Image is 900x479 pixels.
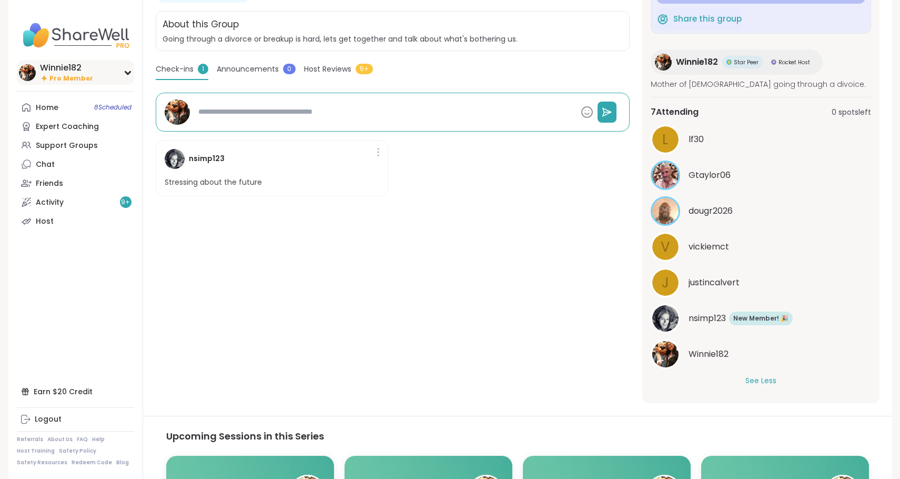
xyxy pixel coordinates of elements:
span: 1 [198,64,208,74]
span: vickiemct [689,241,729,253]
img: nsimp123 [652,305,679,332]
span: Rocket Host [778,58,810,66]
div: Home [36,103,58,113]
a: nsimp123nsimp123New Member! 🎉 [651,304,871,333]
a: Gtaylor06Gtaylor06 [651,161,871,190]
span: 0 [283,64,296,74]
div: Winnie182 [40,62,93,74]
span: lf30 [689,133,704,146]
a: Host [17,212,134,231]
span: New Member! 🎉 [733,314,788,323]
span: justincalvert [689,276,740,289]
span: 7 Attending [651,106,699,118]
span: Gtaylor06 [689,169,731,182]
span: Announcements [217,64,279,75]
span: v [661,237,670,257]
p: Stressing about the future [165,177,262,188]
a: Home8Scheduled [17,98,134,117]
h3: Upcoming Sessions in this Series [166,429,869,443]
a: Logout [17,410,134,429]
img: Winnie182 [652,341,679,367]
a: Chat [17,155,134,174]
a: dougr2026dougr2026 [651,196,871,226]
a: Help [92,436,105,443]
a: Winnie182Winnie182 [651,340,871,369]
img: Winnie182 [165,99,190,125]
h4: nsimp123 [189,153,225,164]
img: ShareWell Logomark [656,13,669,25]
h2: About this Group [163,18,239,32]
a: Host Training [17,447,55,455]
a: Support Groups [17,136,134,155]
img: Rocket Host [771,59,776,65]
a: Referrals [17,436,43,443]
span: Mother of [DEMOGRAPHIC_DATA] going through a divoice. [651,79,871,89]
img: ShareWell Nav Logo [17,17,134,54]
a: Blog [116,459,129,466]
div: Expert Coaching [36,122,99,132]
div: Support Groups [36,141,98,151]
img: nsimp123 [165,149,185,169]
span: 0 spots left [832,107,871,118]
span: 9 + [121,198,130,207]
a: llf30 [651,125,871,154]
span: Pro Member [49,74,93,83]
div: Earn $20 Credit [17,382,134,401]
div: Host [36,216,54,227]
img: dougr2026 [652,198,679,224]
button: Share this group [656,8,742,30]
a: About Us [47,436,73,443]
span: Star Peer [734,58,759,66]
button: See Less [745,375,776,386]
img: Star Peer [726,59,732,65]
img: Gtaylor06 [652,162,679,188]
img: Winnie182 [655,54,672,71]
a: Redeem Code [72,459,112,466]
span: dougr2026 [689,205,733,217]
div: Activity [36,197,64,208]
a: Expert Coaching [17,117,134,136]
span: Host Reviews [304,64,351,75]
a: Activity9+ [17,193,134,212]
a: FAQ [77,436,88,443]
span: 8 Scheduled [94,103,132,112]
div: Logout [35,414,62,425]
div: Friends [36,178,63,189]
a: Winnie182Winnie182Star PeerStar PeerRocket HostRocket Host [651,49,823,75]
span: Going through a divorce or breakup is hard, lets get together and talk about what's bothering us. [163,34,623,44]
img: Winnie182 [19,64,36,81]
span: 5+ [356,64,373,74]
span: Check-ins [156,64,194,75]
a: Safety Policy [59,447,96,455]
span: Winnie182 [689,348,729,361]
a: jjustincalvert [651,268,871,297]
span: j [662,273,669,293]
span: nsimp123 [689,312,726,325]
span: l [662,129,668,150]
a: Safety Resources [17,459,67,466]
a: vvickiemct [651,232,871,262]
span: Share this group [673,13,742,25]
a: Friends [17,174,134,193]
div: Chat [36,159,55,170]
span: Winnie182 [676,56,718,68]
